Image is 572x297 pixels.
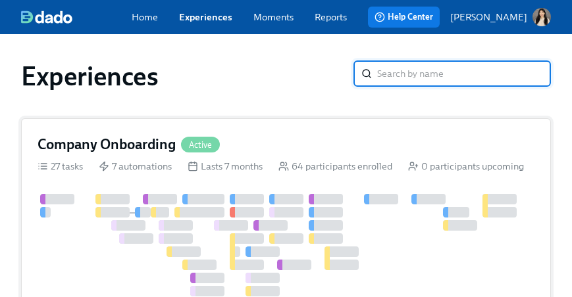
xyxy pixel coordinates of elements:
[179,11,232,24] a: Experiences
[377,60,551,87] input: Search by name
[368,7,440,28] button: Help Center
[38,160,83,173] div: 27 tasks
[21,11,132,24] a: dado
[188,160,263,173] div: Lasts 7 months
[278,160,392,173] div: 64 participants enrolled
[375,11,433,24] span: Help Center
[253,11,294,24] a: Moments
[181,140,220,150] span: Active
[408,160,524,173] div: 0 participants upcoming
[21,60,159,92] h1: Experiences
[450,8,551,26] button: [PERSON_NAME]
[38,135,176,154] h4: Company Onboarding
[132,11,158,24] a: Home
[99,160,172,173] div: 7 automations
[315,11,347,24] a: Reports
[533,8,551,26] img: ACg8ocInQPaunmIlE1aRj3gZkcgaUBWOnM5OKA27JRfre7oMHxjDm2s=s96-c
[21,11,72,24] img: dado
[450,11,527,24] p: [PERSON_NAME]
